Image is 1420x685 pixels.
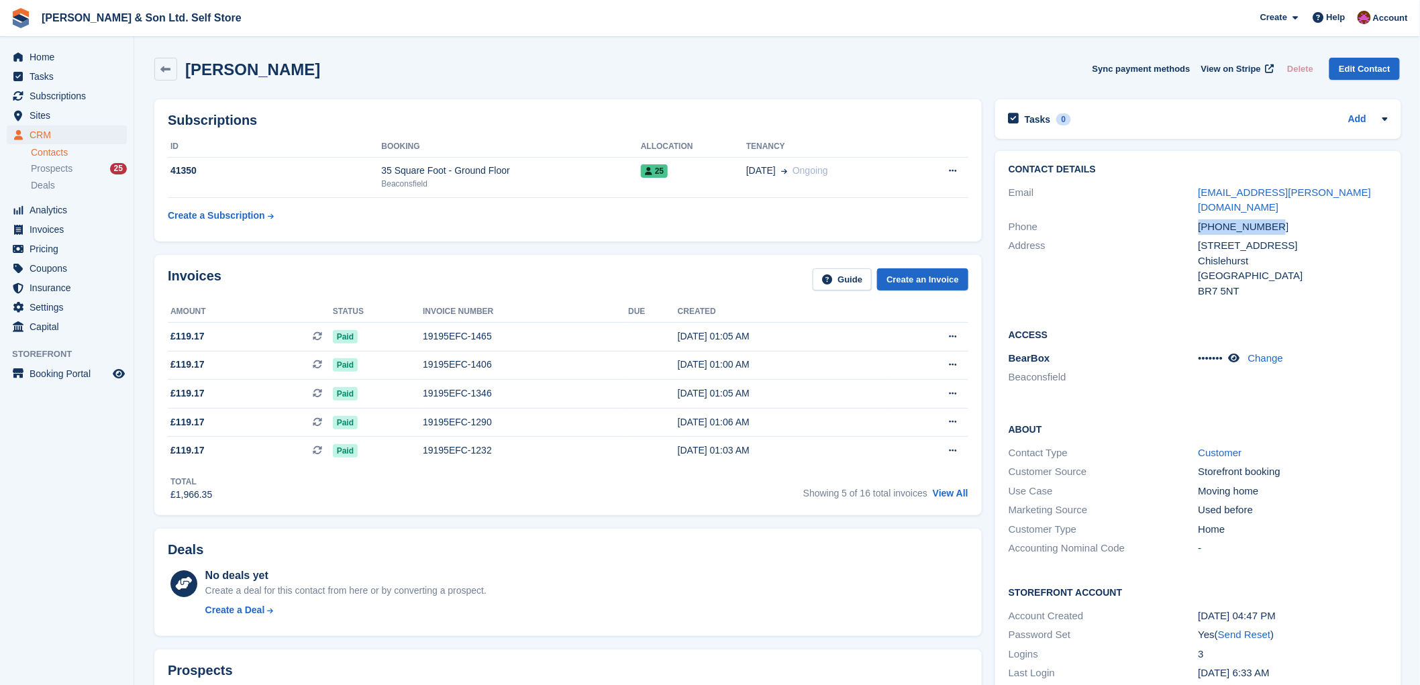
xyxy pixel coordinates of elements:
[1199,187,1372,213] a: [EMAIL_ADDRESS][PERSON_NAME][DOMAIN_NAME]
[678,358,886,372] div: [DATE] 01:00 AM
[1199,541,1388,556] div: -
[1199,284,1388,299] div: BR7 5NT
[381,178,641,190] div: Beaconsfield
[803,488,927,498] span: Showing 5 of 16 total invoices
[170,476,212,488] div: Total
[1009,445,1199,461] div: Contact Type
[1009,647,1199,662] div: Logins
[1009,327,1388,341] h2: Access
[30,364,110,383] span: Booking Portal
[1093,58,1190,80] button: Sync payment methods
[205,603,265,617] div: Create a Deal
[1009,522,1199,537] div: Customer Type
[31,162,72,175] span: Prospects
[205,584,487,598] div: Create a deal for this contact from here or by converting a prospect.
[1218,629,1270,640] a: Send Reset
[30,87,110,105] span: Subscriptions
[1009,352,1050,364] span: BearBox
[170,386,205,401] span: £119.17
[1327,11,1346,24] span: Help
[1199,464,1388,480] div: Storefront booking
[36,7,247,29] a: [PERSON_NAME] & Son Ltd. Self Store
[170,329,205,344] span: £119.17
[1009,503,1199,518] div: Marketing Source
[7,298,127,317] a: menu
[1199,268,1388,284] div: [GEOGRAPHIC_DATA]
[381,136,641,158] th: Booking
[1009,238,1199,299] div: Address
[1009,609,1199,624] div: Account Created
[333,416,358,429] span: Paid
[170,415,205,429] span: £119.17
[1248,352,1284,364] a: Change
[423,415,628,429] div: 19195EFC-1290
[7,201,127,219] a: menu
[678,443,886,458] div: [DATE] 01:03 AM
[1009,185,1199,215] div: Email
[333,444,358,458] span: Paid
[678,415,886,429] div: [DATE] 01:06 AM
[170,358,205,372] span: £119.17
[7,240,127,258] a: menu
[1199,447,1242,458] a: Customer
[7,87,127,105] a: menu
[1282,58,1319,80] button: Delete
[423,329,628,344] div: 19195EFC-1465
[678,329,886,344] div: [DATE] 01:05 AM
[1199,484,1388,499] div: Moving home
[1009,585,1388,598] h2: Storefront Account
[1199,503,1388,518] div: Used before
[168,542,203,558] h2: Deals
[1196,58,1277,80] a: View on Stripe
[1009,370,1199,385] li: Beaconsfield
[641,136,746,158] th: Allocation
[641,164,668,178] span: 25
[381,164,641,178] div: 35 Square Foot - Ground Floor
[1201,62,1261,76] span: View on Stripe
[30,220,110,239] span: Invoices
[877,268,968,291] a: Create an Invoice
[1199,254,1388,269] div: Chislehurst
[1009,484,1199,499] div: Use Case
[746,136,911,158] th: Tenancy
[170,443,205,458] span: £119.17
[168,209,265,223] div: Create a Subscription
[1009,464,1199,480] div: Customer Source
[205,568,487,584] div: No deals yet
[1009,219,1199,235] div: Phone
[168,164,381,178] div: 41350
[111,366,127,382] a: Preview store
[1199,352,1223,364] span: •••••••
[1009,422,1388,435] h2: About
[30,106,110,125] span: Sites
[933,488,968,498] a: View All
[31,146,127,159] a: Contacts
[1199,522,1388,537] div: Home
[1199,238,1388,254] div: [STREET_ADDRESS]
[30,125,110,144] span: CRM
[1260,11,1287,24] span: Create
[7,48,127,66] a: menu
[168,663,233,678] h2: Prospects
[1373,11,1408,25] span: Account
[678,386,886,401] div: [DATE] 01:05 AM
[30,48,110,66] span: Home
[1199,627,1388,643] div: Yes
[7,106,127,125] a: menu
[30,298,110,317] span: Settings
[1199,219,1388,235] div: [PHONE_NUMBER]
[678,301,886,323] th: Created
[7,259,127,278] a: menu
[793,165,828,176] span: Ongoing
[423,443,628,458] div: 19195EFC-1232
[7,67,127,86] a: menu
[423,301,628,323] th: Invoice number
[1199,647,1388,662] div: 3
[423,386,628,401] div: 19195EFC-1346
[12,348,134,361] span: Storefront
[628,301,678,323] th: Due
[1348,112,1366,127] a: Add
[333,330,358,344] span: Paid
[30,67,110,86] span: Tasks
[1329,58,1400,80] a: Edit Contact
